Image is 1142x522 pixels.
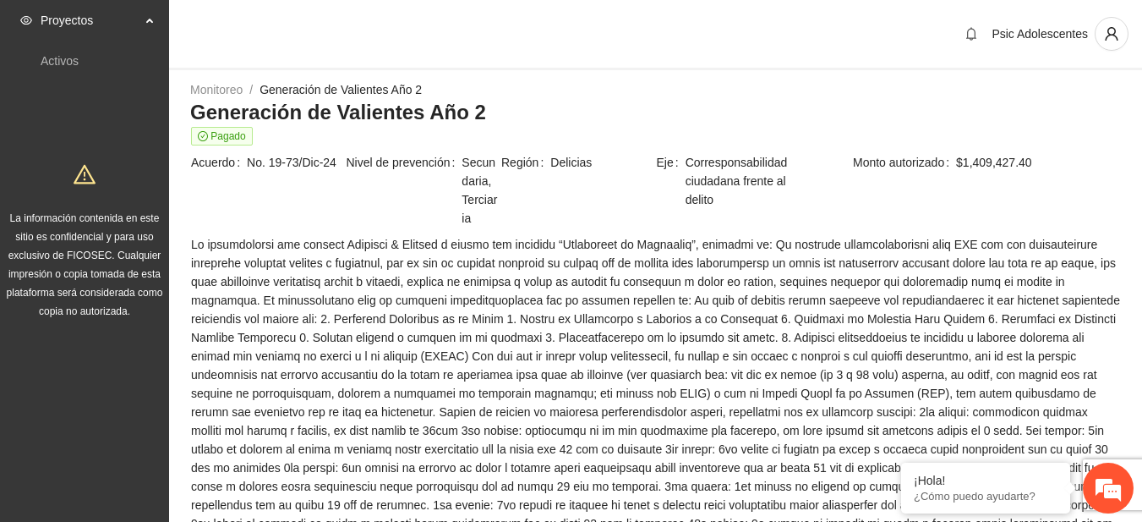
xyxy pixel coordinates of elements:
a: Activos [41,54,79,68]
span: / [249,83,253,96]
span: Corresponsabilidad ciudadana frente al delito [686,153,810,209]
p: ¿Cómo puedo ayudarte? [914,490,1057,503]
span: eye [20,14,32,26]
a: Generación de Valientes Año 2 [260,83,422,96]
span: Pagado [191,127,253,146]
button: bell [958,20,985,47]
span: Nivel de prevención [347,153,462,228]
h3: Generación de Valientes Año 2 [190,99,1121,126]
span: Región [501,153,550,172]
span: Acuerdo [191,153,247,172]
span: user [1096,26,1128,41]
span: Proyectos [41,3,140,37]
span: Delicias [550,153,654,172]
span: Psic Adolescentes [992,27,1088,41]
span: $1,409,427.40 [956,153,1120,172]
button: user [1095,17,1128,51]
span: warning [74,163,96,185]
div: ¡Hola! [914,474,1057,487]
a: Monitoreo [190,83,243,96]
span: Eje [657,153,686,209]
span: bell [959,27,984,41]
span: Secundaria, Terciaria [462,153,500,228]
span: Monto autorizado [853,153,956,172]
span: check-circle [198,131,208,141]
span: No. 19-73/Dic-24 [247,153,344,172]
span: La información contenida en este sitio es confidencial y para uso exclusivo de FICOSEC. Cualquier... [7,212,163,317]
